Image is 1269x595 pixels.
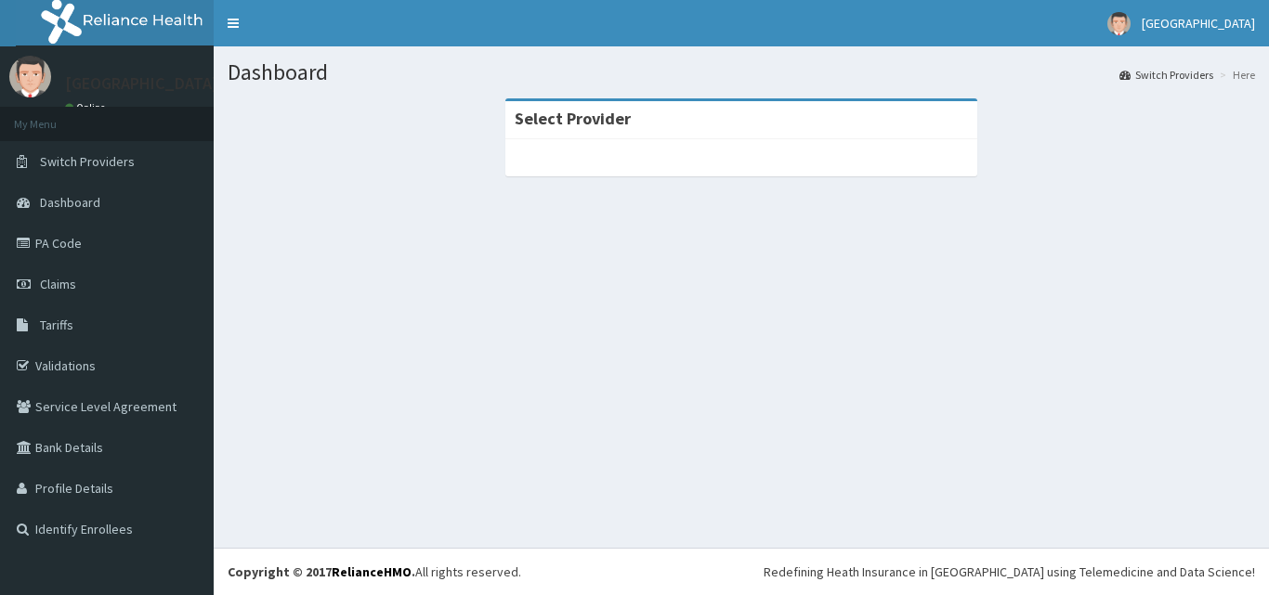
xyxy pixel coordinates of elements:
span: Dashboard [40,194,100,211]
img: User Image [1107,12,1131,35]
h1: Dashboard [228,60,1255,84]
li: Here [1215,67,1255,83]
a: RelianceHMO [332,563,412,580]
footer: All rights reserved. [214,548,1269,595]
span: Claims [40,276,76,292]
a: Switch Providers [1119,67,1213,83]
span: Tariffs [40,317,73,333]
img: User Image [9,56,51,97]
strong: Copyright © 2017 . [228,563,415,580]
div: Redefining Heath Insurance in [GEOGRAPHIC_DATA] using Telemedicine and Data Science! [764,563,1255,581]
a: Online [65,101,110,114]
span: [GEOGRAPHIC_DATA] [1142,15,1255,32]
strong: Select Provider [515,108,631,129]
p: [GEOGRAPHIC_DATA] [65,75,218,92]
span: Switch Providers [40,153,135,170]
